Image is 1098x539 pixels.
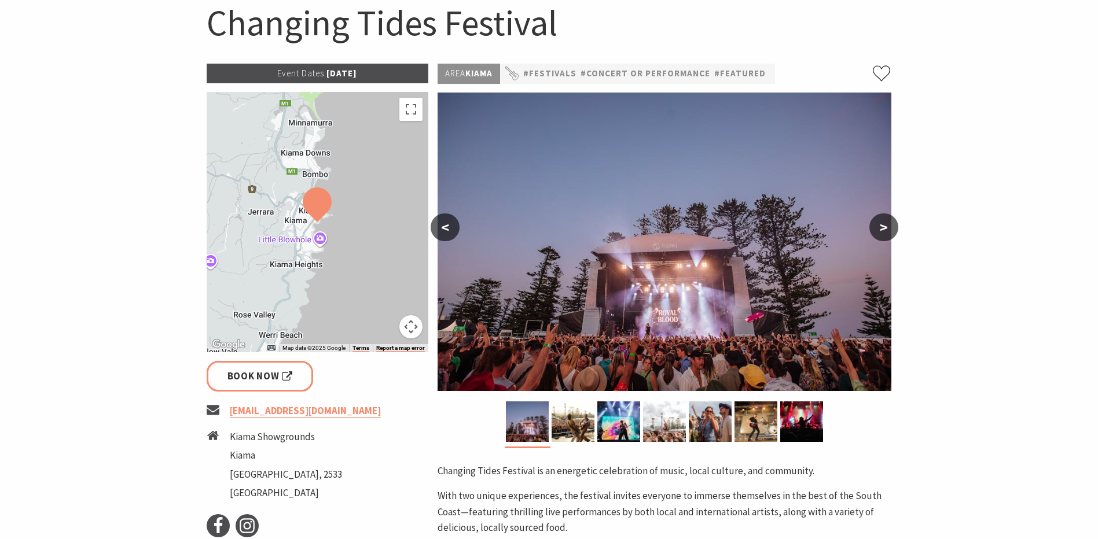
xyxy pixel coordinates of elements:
a: #Featured [714,67,766,81]
p: [DATE] [207,64,429,83]
span: Event Dates: [277,68,326,79]
img: Changing Tides Main Stage [438,93,891,391]
img: Changing Tides Festival Goers - 1 [643,401,686,442]
p: Kiama [438,64,500,84]
button: Map camera controls [399,315,423,338]
a: Terms (opens in new tab) [352,345,369,352]
p: With two unique experiences, the festival invites everyone to immerse themselves in the best of t... [438,488,891,536]
span: Book Now [227,368,293,384]
img: Changing Tides Festival Goers - 3 [780,401,823,442]
img: Changing Tides Performance - 2 [735,401,777,442]
a: Open this area in Google Maps (opens a new window) [210,337,248,352]
li: [GEOGRAPHIC_DATA], 2533 [230,467,342,482]
li: Kiama Showgrounds [230,429,342,445]
a: #Festivals [523,67,576,81]
span: Area [445,68,465,79]
img: Google [210,337,248,352]
button: < [431,213,460,241]
p: Changing Tides Festival is an energetic celebration of music, local culture, and community. [438,463,891,479]
button: > [869,213,898,241]
button: Toggle fullscreen view [399,98,423,121]
a: [EMAIL_ADDRESS][DOMAIN_NAME] [230,404,381,418]
a: #Concert or Performance [581,67,710,81]
a: Report a map error [376,345,425,352]
li: [GEOGRAPHIC_DATA] [230,485,342,501]
a: Book Now [207,361,314,392]
span: Map data ©2025 Google [282,345,346,351]
li: Kiama [230,448,342,463]
img: Changing Tides Performers - 3 [597,401,640,442]
img: Changing Tides Festival Goers - 2 [689,401,732,442]
button: Keyboard shortcuts [267,344,276,352]
img: Changing Tides Main Stage [506,401,549,442]
img: Changing Tides Performance - 1 [552,401,594,442]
